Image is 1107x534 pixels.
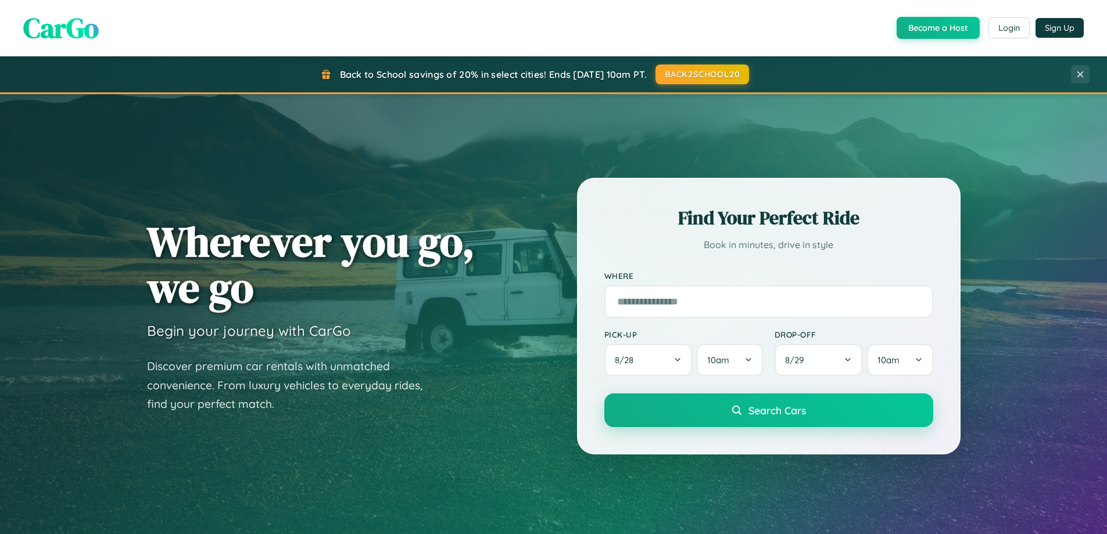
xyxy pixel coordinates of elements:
button: Become a Host [897,17,980,39]
label: Drop-off [775,329,933,339]
span: 8 / 28 [615,354,639,365]
button: 8/28 [604,344,693,376]
p: Discover premium car rentals with unmatched convenience. From luxury vehicles to everyday rides, ... [147,357,438,414]
span: Back to School savings of 20% in select cities! Ends [DATE] 10am PT. [340,69,647,80]
label: Pick-up [604,329,763,339]
h2: Find Your Perfect Ride [604,205,933,231]
button: Search Cars [604,393,933,427]
button: 10am [697,344,762,376]
button: Sign Up [1036,18,1084,38]
span: Search Cars [748,404,806,417]
button: 10am [867,344,933,376]
button: 8/29 [775,344,863,376]
span: 8 / 29 [785,354,809,365]
span: 10am [877,354,900,365]
span: CarGo [23,9,99,47]
h1: Wherever you go, we go [147,218,475,310]
p: Book in minutes, drive in style [604,236,933,253]
button: Login [988,17,1030,38]
span: 10am [707,354,729,365]
h3: Begin your journey with CarGo [147,322,351,339]
label: Where [604,271,933,281]
button: BACK2SCHOOL20 [655,64,749,84]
